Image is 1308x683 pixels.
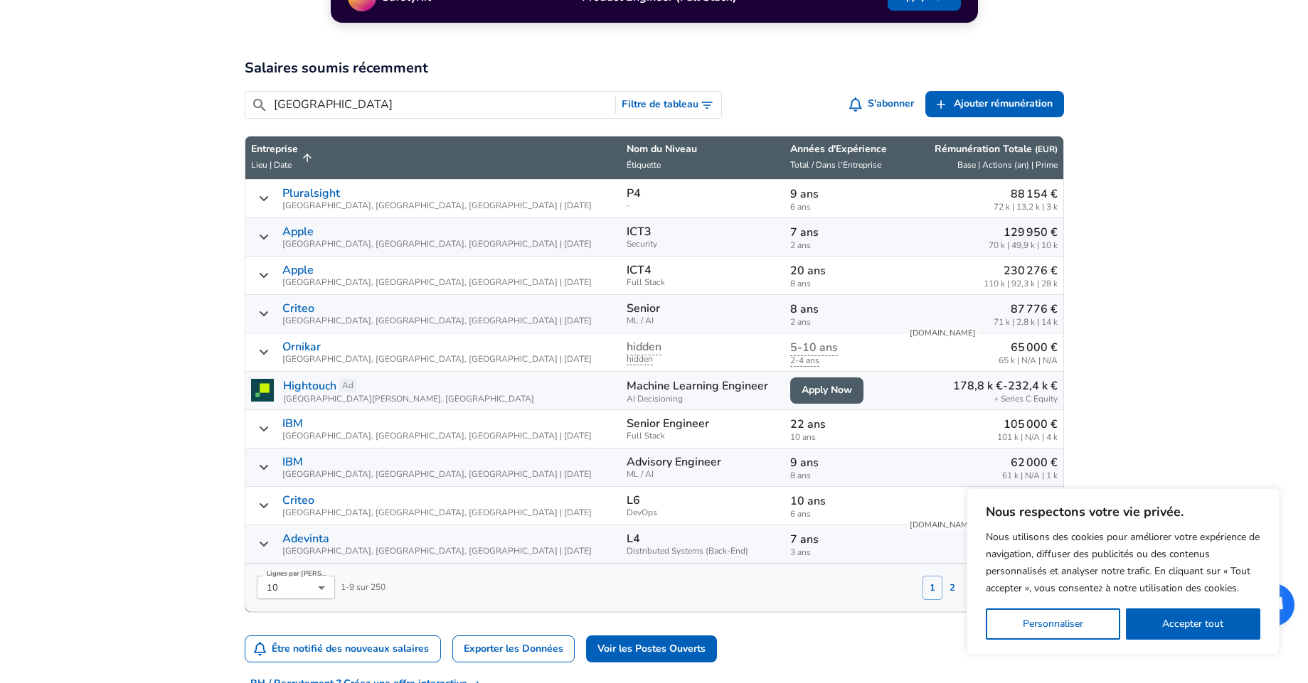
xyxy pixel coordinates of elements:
[1126,608,1261,640] button: Accepter tout
[627,508,779,517] span: DevOps
[1002,471,1058,480] span: 61 k | N/A | 1 k
[986,503,1260,520] p: Nous respectons votre vie privée.
[274,96,610,114] input: Rechercher ville, tag, etc.
[282,302,314,315] a: Criteo
[267,569,328,578] label: Lignes par [PERSON_NAME]
[986,529,1260,597] p: Nous utilisons des cookies pour améliorer votre expérience de navigation, diffuser des publicités...
[245,57,1064,80] h2: Salaires soumis récemment
[245,564,386,600] div: 1 - 9 sur 250
[790,224,894,241] p: 7 ans
[1002,454,1058,471] p: 62 000 €
[283,394,534,404] span: [GEOGRAPHIC_DATA][PERSON_NAME], [GEOGRAPHIC_DATA]
[627,494,640,507] p: L6
[942,576,962,600] button: 2
[245,136,1064,613] table: Soumissions de Salaires
[251,142,298,156] p: Entreprise
[790,241,894,250] span: 2 ans
[627,316,779,326] span: ML / AI
[790,548,894,557] span: 3 ans
[962,576,982,600] button: 3
[999,339,1058,356] p: 65 000 €
[282,456,303,468] a: IBM
[627,547,779,556] span: Distributed Systems (Back-End)
[790,279,894,289] span: 8 ans
[282,547,592,556] span: [GEOGRAPHIC_DATA], [GEOGRAPHIC_DATA], [GEOGRAPHIC_DATA] | [DATE]
[954,95,1053,113] span: Ajouter rémunération
[984,279,1058,289] span: 110 k | 92,3 k | 28 k
[989,224,1058,241] p: 129 950 €
[627,201,779,210] span: -
[790,454,894,471] p: 9 ans
[282,431,592,441] span: [GEOGRAPHIC_DATA], [GEOGRAPHIC_DATA], [GEOGRAPHIC_DATA] | [DATE]
[251,159,292,171] span: Lieu | Date
[935,142,1058,156] p: Rémunération Totale
[627,456,721,468] p: Advisory Engineer
[790,355,819,367] span: years of experience pour ce point de données est masqué jusqu'à ce qu'il y ait plus de soumission...
[245,636,441,662] button: Être notifié des nouveaux salaires
[627,159,661,171] span: Étiquette
[790,185,894,203] p: 9 ans
[790,493,894,510] p: 10 ans
[282,508,592,517] span: [GEOGRAPHIC_DATA], [GEOGRAPHIC_DATA], [GEOGRAPHIC_DATA] | [DATE]
[957,159,1058,171] span: Base | Actions (an) | Prime
[994,185,1058,203] p: 88 154 €
[790,262,894,279] p: 20 ans
[616,92,721,118] button: Basculer les filtres de recherche
[790,510,894,519] span: 6 ans
[282,278,592,287] span: [GEOGRAPHIC_DATA], [GEOGRAPHIC_DATA], [GEOGRAPHIC_DATA] | [DATE]
[282,225,314,238] a: Apple
[627,225,652,238] p: ICT3
[282,355,592,364] span: [GEOGRAPHIC_DATA], [GEOGRAPHIC_DATA], [GEOGRAPHIC_DATA] | [DATE]
[282,316,592,326] span: [GEOGRAPHIC_DATA], [GEOGRAPHIC_DATA], [GEOGRAPHIC_DATA] | [DATE]
[251,379,274,402] img: hightouchlogo.png
[627,532,640,545] p: L4
[953,377,1058,394] p: 178,8 k €-232,4 k €
[627,302,660,315] p: Senior
[282,470,592,479] span: [GEOGRAPHIC_DATA], [GEOGRAPHIC_DATA], [GEOGRAPHIC_DATA] | [DATE]
[999,356,1058,365] span: 65 k | N/A | N/A
[257,576,335,599] div: 10
[627,394,779,404] span: AI Decisioning
[627,142,779,156] p: Nom du Niveau
[984,262,1058,279] p: 230 276 €
[627,417,709,430] p: Senior Engineer
[997,416,1058,433] p: 105 000 €
[251,142,317,173] span: EntrepriseLieu | Date
[282,417,303,430] a: IBM
[790,433,894,442] span: 10 ans
[282,201,592,210] span: [GEOGRAPHIC_DATA], [GEOGRAPHIC_DATA], [GEOGRAPHIC_DATA] | [DATE]
[627,353,653,365] span: focus tag pour ce point de données est masqué jusqu'à ce qu'il y ait plus de soumissions. Soumett...
[586,635,717,663] a: Voir les Postes Ouverts
[283,377,336,394] a: Hightouch
[790,301,894,318] p: 8 ans
[282,187,340,200] a: Pluralsight
[452,635,575,663] a: Exporter les Données
[627,470,779,479] span: ML / AI
[627,339,661,355] span: level pour ce point de données est masqué jusqu'à ce qu'il y ait plus de soumissions. Soumettez v...
[790,142,894,156] p: Années d'Expérience
[627,431,779,441] span: Full Stack
[790,416,894,433] p: 22 ans
[994,394,1058,404] span: + Series C Equity
[790,377,863,404] a: Apply Now
[790,340,838,356] span: years at company pour ce point de données est masqué jusqu'à ce qu'il y ait plus de soumissions. ...
[627,264,652,276] p: ICT4
[994,203,1058,212] span: 72 k | 13,2 k | 3 k
[994,301,1058,318] p: 87 776 €
[627,240,779,249] span: Security
[790,318,894,327] span: 2 ans
[282,240,592,249] span: [GEOGRAPHIC_DATA], [GEOGRAPHIC_DATA], [GEOGRAPHIC_DATA] | [DATE]
[905,142,1058,173] span: Rémunération Totale (EUR) Base | Actions (an) | Prime
[282,340,321,353] a: Ornikar
[790,531,894,548] p: 7 ans
[790,471,894,480] span: 8 ans
[1035,144,1058,156] button: (EUR)
[989,241,1058,250] span: 70 k | 49,9 k | 10 k
[986,608,1120,640] button: Personnaliser
[790,159,881,171] span: Total / Dans l'Entreprise
[967,488,1280,655] div: Nous respectons votre vie privée.
[282,494,314,507] a: Criteo
[282,264,314,276] a: Apple
[627,278,779,287] span: Full Stack
[282,532,329,545] a: Adevinta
